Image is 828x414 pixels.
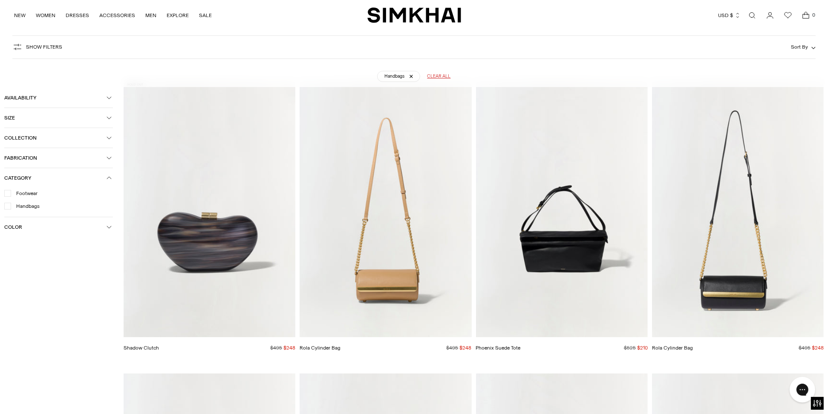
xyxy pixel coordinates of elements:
[36,6,55,25] a: WOMEN
[652,79,824,337] img: Rola Cylinder Bag
[167,6,189,25] a: EXPLORE
[4,115,107,121] span: Size
[14,6,26,25] a: NEW
[199,6,212,25] a: SALE
[460,345,472,351] span: $248
[367,7,461,23] a: SIMKHAI
[762,7,779,24] a: Go to the account page
[476,79,648,337] img: Phoenix Suede Tote
[283,345,295,351] span: $248
[718,6,741,25] button: USD $
[779,7,796,24] a: Wishlist
[26,44,62,50] span: Show Filters
[4,168,113,188] button: Category
[124,345,159,351] a: Shadow Clutch
[4,224,107,230] span: Color
[744,7,761,24] a: Open search modal
[637,345,648,351] span: $210
[799,345,811,351] s: $495
[447,345,459,351] s: $495
[810,11,818,19] span: 0
[4,155,107,161] span: Fabrication
[4,95,107,101] span: Availability
[11,190,38,197] span: Footwear
[12,40,62,54] button: Show Filters
[791,42,816,52] button: Sort By
[797,7,814,24] a: Open cart modal
[4,135,107,141] span: Collection
[300,79,471,337] img: Rola Cylinder Bag
[427,73,450,80] span: Clear all
[624,345,636,351] s: $525
[427,71,450,82] a: Clear all
[377,71,420,82] a: Handbags
[4,88,113,108] button: Availability
[124,79,295,337] img: Shadow Clutch
[7,382,86,407] iframe: Sign Up via Text for Offers
[4,108,113,128] button: Size
[145,6,156,25] a: MEN
[66,6,89,25] a: DRESSES
[300,345,340,351] a: Rola Cylinder Bag
[785,374,819,405] iframe: Gorgias live chat messenger
[4,148,113,168] button: Fabrication
[791,44,808,50] span: Sort By
[4,128,113,148] button: Collection
[476,345,521,351] a: Phoenix Suede Tote
[4,175,107,181] span: Category
[11,202,40,210] span: Handbags
[812,345,824,351] span: $248
[4,217,113,237] button: Color
[652,345,693,351] a: Rola Cylinder Bag
[270,345,282,351] s: $495
[99,6,135,25] a: ACCESSORIES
